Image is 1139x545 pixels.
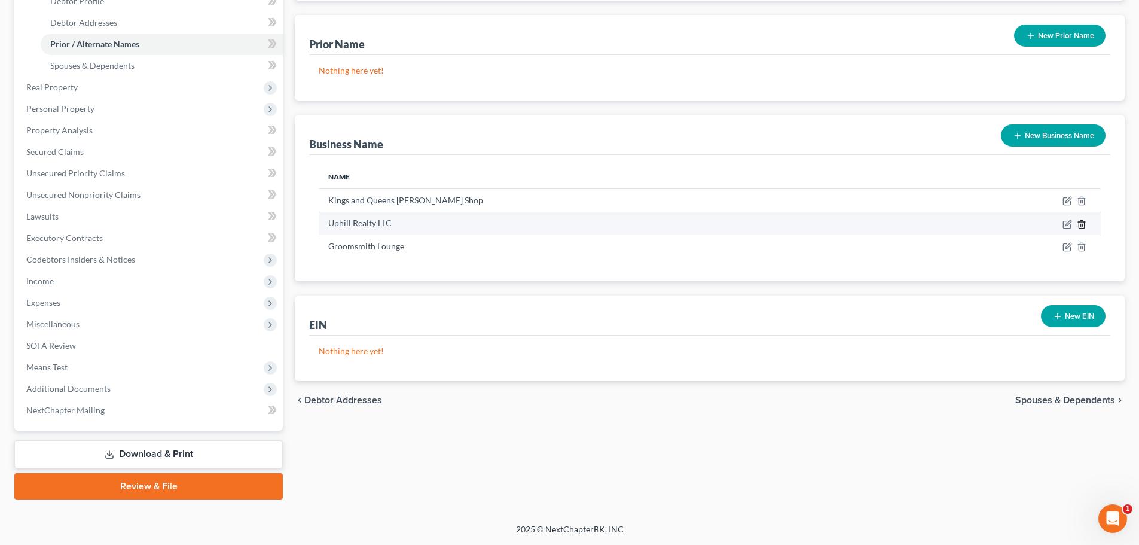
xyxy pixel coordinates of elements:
[26,103,94,114] span: Personal Property
[25,310,200,322] div: Amendments
[17,305,222,327] div: Amendments
[41,34,283,55] a: Prior / Alternate Names
[26,233,103,243] span: Executory Contracts
[26,383,111,394] span: Additional Documents
[319,65,1101,77] p: Nothing here yet!
[26,82,78,92] span: Real Property
[24,27,93,38] img: logo
[229,523,911,545] div: 2025 © NextChapterBK, INC
[117,19,141,43] img: Profile image for Lindsey
[26,276,54,286] span: Income
[1041,305,1106,327] button: New EIN
[309,318,327,332] div: EIN
[50,17,117,28] span: Debtor Addresses
[26,211,59,221] span: Lawsuits
[17,184,283,206] a: Unsecured Nonpriority Claims
[17,141,283,163] a: Secured Claims
[1001,124,1106,147] button: New Business Name
[309,37,365,51] div: Prior Name
[304,395,382,405] span: Debtor Addresses
[26,254,135,264] span: Codebtors Insiders & Notices
[41,12,283,34] a: Debtor Addresses
[99,403,141,412] span: Messages
[295,395,382,405] button: chevron_left Debtor Addresses
[26,362,68,372] span: Means Test
[26,405,105,415] span: NextChapter Mailing
[17,120,283,141] a: Property Analysis
[160,373,239,421] button: Help
[17,227,283,249] a: Executory Contracts
[25,288,200,300] div: Adding Income
[140,19,164,43] img: Profile image for James
[17,283,222,305] div: Adding Income
[17,335,283,357] a: SOFA Review
[319,345,1101,357] p: Nothing here yet!
[17,226,222,261] div: Statement of Financial Affairs - Payments Made in the Last 90 days
[17,163,283,184] a: Unsecured Priority Claims
[26,403,53,412] span: Home
[26,319,80,329] span: Miscellaneous
[26,147,84,157] span: Secured Claims
[12,141,227,186] div: Send us a messageWe typically reply in a few hours
[1015,395,1115,405] span: Spouses & Dependents
[1014,25,1106,47] button: New Prior Name
[14,440,283,468] a: Download & Print
[26,297,60,307] span: Expenses
[319,189,932,212] td: Kings and Queens [PERSON_NAME] Shop
[50,60,135,71] span: Spouses & Dependents
[206,19,227,41] div: Close
[17,400,283,421] a: NextChapter Mailing
[17,197,222,221] button: Search for help
[41,55,283,77] a: Spouses & Dependents
[24,85,215,105] p: Hi there!
[1098,504,1127,533] iframe: Intercom live chat
[26,168,125,178] span: Unsecured Priority Claims
[26,190,141,200] span: Unsecured Nonpriority Claims
[1015,395,1125,405] button: Spouses & Dependents chevron_right
[25,163,200,176] div: We typically reply in a few hours
[26,340,76,351] span: SOFA Review
[309,137,383,151] div: Business Name
[25,203,97,216] span: Search for help
[1115,395,1125,405] i: chevron_right
[319,235,932,257] td: Groomsmith Lounge
[163,19,187,43] img: Profile image for Emma
[17,261,222,283] div: Attorney's Disclosure of Compensation
[14,473,283,500] a: Review & File
[26,125,93,135] span: Property Analysis
[24,105,215,126] p: How can we help?
[319,212,932,235] td: Uphill Realty LLC
[25,266,200,278] div: Attorney's Disclosure of Compensation
[1123,504,1132,514] span: 1
[319,165,932,188] th: Name
[190,403,209,412] span: Help
[295,395,304,405] i: chevron_left
[50,39,139,49] span: Prior / Alternate Names
[80,373,159,421] button: Messages
[25,231,200,256] div: Statement of Financial Affairs - Payments Made in the Last 90 days
[25,151,200,163] div: Send us a message
[17,206,283,227] a: Lawsuits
